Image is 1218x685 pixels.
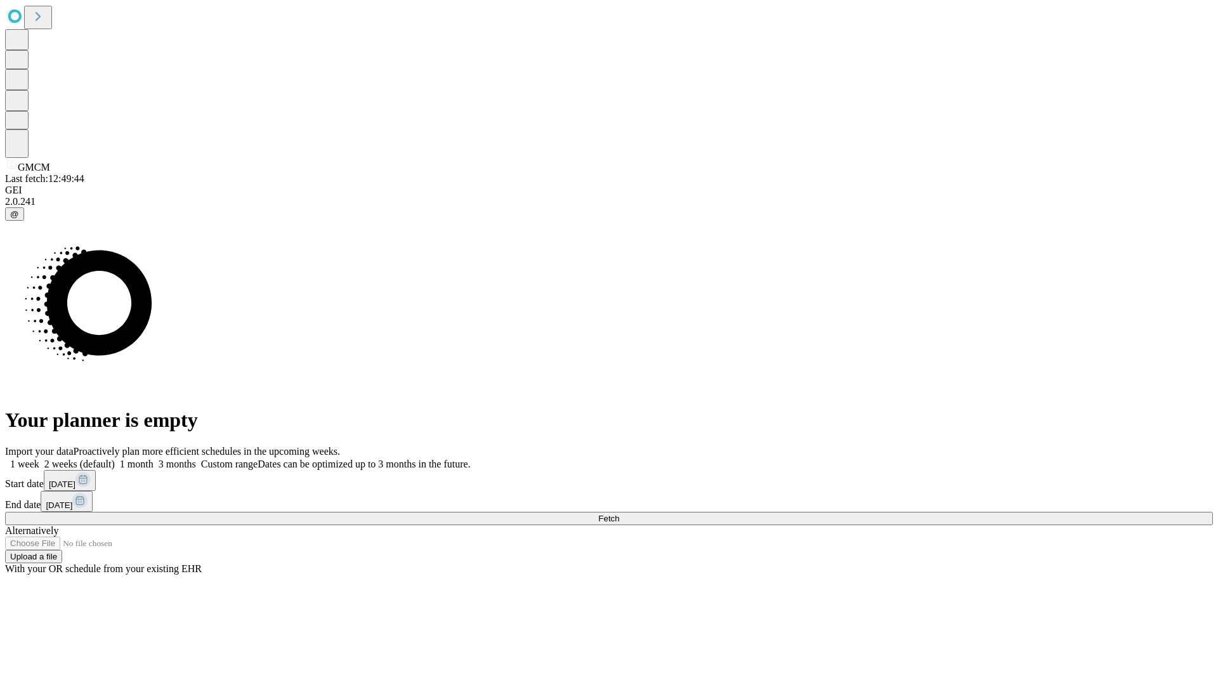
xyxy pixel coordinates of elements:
[5,491,1213,512] div: End date
[49,480,75,489] span: [DATE]
[41,491,93,512] button: [DATE]
[5,446,74,457] span: Import your data
[5,196,1213,207] div: 2.0.241
[5,207,24,221] button: @
[5,470,1213,491] div: Start date
[5,563,202,574] span: With your OR schedule from your existing EHR
[46,500,72,510] span: [DATE]
[10,459,39,469] span: 1 week
[258,459,470,469] span: Dates can be optimized up to 3 months in the future.
[120,459,154,469] span: 1 month
[5,185,1213,196] div: GEI
[5,525,58,536] span: Alternatively
[598,514,619,523] span: Fetch
[5,512,1213,525] button: Fetch
[159,459,196,469] span: 3 months
[201,459,258,469] span: Custom range
[5,173,84,184] span: Last fetch: 12:49:44
[5,408,1213,432] h1: Your planner is empty
[18,162,50,173] span: GMCM
[74,446,340,457] span: Proactively plan more efficient schedules in the upcoming weeks.
[44,459,115,469] span: 2 weeks (default)
[10,209,19,219] span: @
[44,470,96,491] button: [DATE]
[5,550,62,563] button: Upload a file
